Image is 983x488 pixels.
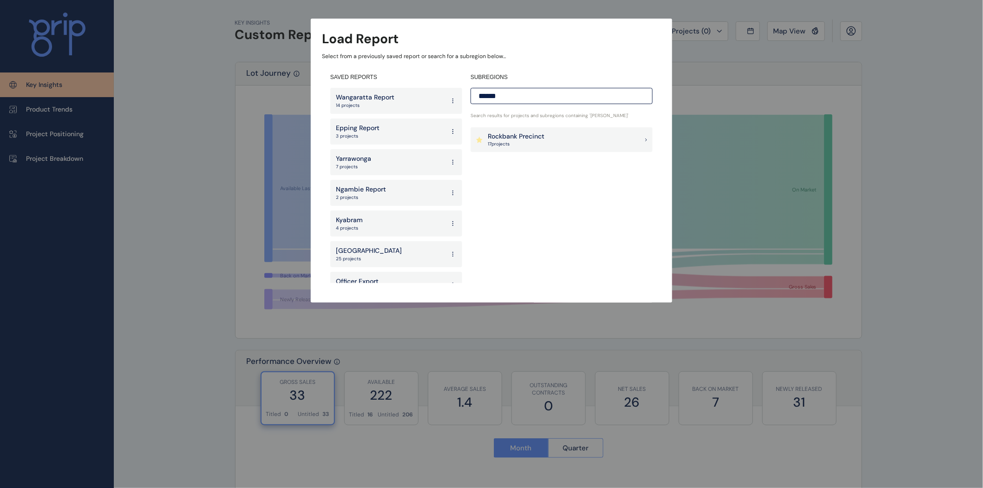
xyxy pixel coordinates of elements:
p: Wangaratta Report [336,93,394,102]
p: 2 projects [336,194,386,201]
h3: Load Report [322,30,399,48]
p: 14 projects [336,102,394,109]
p: Epping Report [336,124,380,133]
p: 4 projects [336,225,363,231]
h4: SUBREGIONS [471,73,653,81]
p: Officer Export [336,277,379,286]
p: 3 projects [336,133,380,139]
p: [GEOGRAPHIC_DATA] [336,246,402,256]
p: 25 projects [336,256,402,262]
p: Rockbank Precinct [488,132,544,141]
p: 7 projects [336,164,371,170]
p: Kyabram [336,216,363,225]
h4: SAVED REPORTS [330,73,462,81]
p: Yarrawonga [336,154,371,164]
p: Search results for projects and subregions containing ' [PERSON_NAME] ' [471,112,653,119]
p: Ngambie Report [336,185,386,194]
p: 17 project s [488,141,544,147]
p: Select from a previously saved report or search for a subregion below... [322,53,661,60]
